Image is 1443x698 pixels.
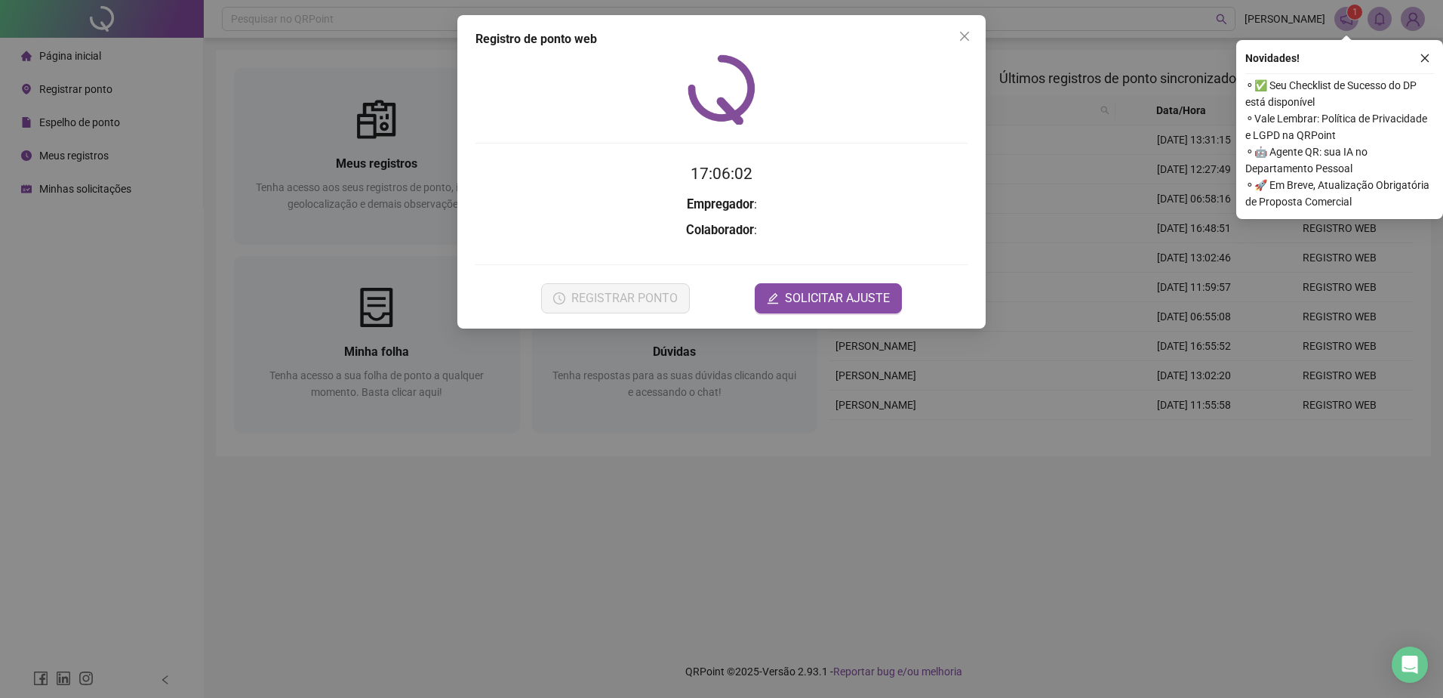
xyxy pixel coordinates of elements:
span: ⚬ ✅ Seu Checklist de Sucesso do DP está disponível [1245,77,1434,110]
img: QRPoint [688,54,755,125]
button: REGISTRAR PONTO [541,283,690,313]
div: Open Intercom Messenger [1392,647,1428,683]
span: ⚬ 🚀 Em Breve, Atualização Obrigatória de Proposta Comercial [1245,177,1434,210]
h3: : [475,195,968,215]
span: ⚬ Vale Lembrar: Política de Privacidade e LGPD na QRPoint [1245,110,1434,144]
button: editSOLICITAR AJUSTE [755,283,902,313]
button: Close [952,24,977,48]
time: 17:06:02 [691,165,752,183]
span: ⚬ 🤖 Agente QR: sua IA no Departamento Pessoal [1245,144,1434,177]
strong: Empregador [687,197,754,212]
strong: Colaborador [686,223,754,237]
h3: : [475,221,968,240]
span: Novidades ! [1245,50,1300,66]
div: Registro de ponto web [475,30,968,48]
span: SOLICITAR AJUSTE [785,289,890,307]
span: close [958,30,971,42]
span: close [1420,53,1430,63]
span: edit [767,292,779,304]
